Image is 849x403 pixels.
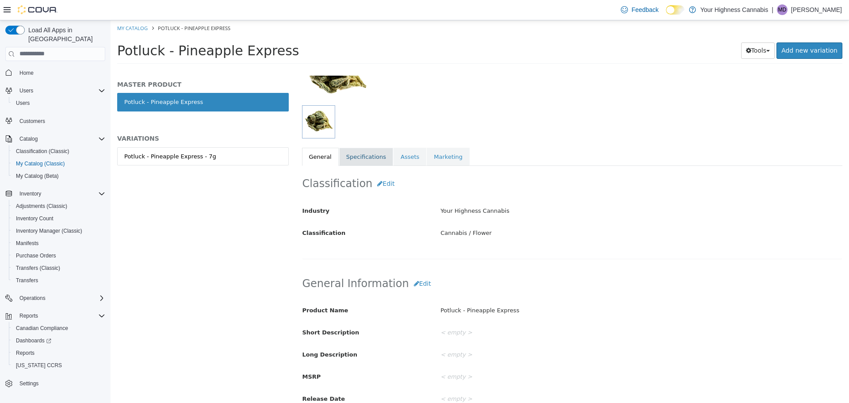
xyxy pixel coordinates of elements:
span: Washington CCRS [12,360,105,371]
div: Your Highness Cannabis [323,183,738,199]
button: Purchase Orders [9,249,109,262]
button: Canadian Compliance [9,322,109,334]
a: Settings [16,378,42,389]
span: Users [19,87,33,94]
div: < empty > [323,327,738,342]
span: Manifests [16,240,38,247]
span: Inventory [19,190,41,197]
span: My Catalog (Classic) [12,158,105,169]
span: Dashboards [12,335,105,346]
span: Reports [12,348,105,358]
span: Long Description [192,331,247,338]
button: Settings [2,377,109,390]
button: Reports [2,310,109,322]
span: Purchase Orders [16,252,56,259]
span: Industry [192,187,219,194]
a: Inventory Manager (Classic) [12,226,86,236]
span: Release Date [192,375,235,382]
button: My Catalog (Classic) [9,157,109,170]
span: Classification [192,209,235,216]
a: Marketing [316,127,359,146]
img: Cova [18,5,57,14]
span: Adjustments (Classic) [12,201,105,211]
span: MD [778,4,787,15]
button: Operations [16,293,49,303]
div: < empty > [323,305,738,320]
input: Dark Mode [666,5,685,15]
a: My Catalog (Classic) [12,158,69,169]
span: Adjustments (Classic) [16,203,67,210]
span: Inventory Manager (Classic) [12,226,105,236]
a: Transfers [12,275,42,286]
a: Feedback [617,1,662,19]
h5: MASTER PRODUCT [7,60,178,68]
span: Transfers [16,277,38,284]
div: Potluck - Pineapple Express [323,283,738,298]
span: Classification (Classic) [16,148,69,155]
div: Cannabis / Flower [323,205,738,221]
span: Transfers (Classic) [12,263,105,273]
button: Adjustments (Classic) [9,200,109,212]
a: Purchase Orders [12,250,60,261]
a: Specifications [229,127,283,146]
span: Inventory Manager (Classic) [16,227,82,234]
p: Your Highness Cannabis [700,4,769,15]
span: Classification (Classic) [12,146,105,157]
a: Canadian Compliance [12,323,72,334]
a: Home [16,68,37,78]
button: [US_STATE] CCRS [9,359,109,372]
span: Short Description [192,309,249,315]
div: Maggie Doucet [777,4,788,15]
span: Settings [19,380,38,387]
span: Catalog [16,134,105,144]
button: My Catalog (Beta) [9,170,109,182]
span: Catalog [19,135,38,142]
span: Operations [16,293,105,303]
span: Settings [16,378,105,389]
a: Dashboards [9,334,109,347]
button: Reports [16,311,42,321]
span: Dashboards [16,337,51,344]
span: Transfers (Classic) [16,265,60,272]
h2: Classification [192,155,732,172]
button: Reports [9,347,109,359]
a: Reports [12,348,38,358]
a: Adjustments (Classic) [12,201,71,211]
button: Tools [631,22,665,38]
div: Potluck - Pineapple Express - 7g [14,132,106,141]
a: Potluck - Pineapple Express [7,73,178,91]
span: My Catalog (Classic) [16,160,65,167]
a: Dashboards [12,335,55,346]
a: Inventory Count [12,213,57,224]
div: < empty > [323,371,738,387]
span: Inventory Count [12,213,105,224]
span: Product Name [192,287,238,293]
span: Manifests [12,238,105,249]
a: My Catalog (Beta) [12,171,62,181]
a: Customers [16,116,49,127]
span: Users [16,85,105,96]
button: Edit [262,155,289,172]
button: Users [9,97,109,109]
button: Inventory [16,188,45,199]
span: Users [16,100,30,107]
span: Inventory [16,188,105,199]
button: Users [2,84,109,97]
span: Load All Apps in [GEOGRAPHIC_DATA] [25,26,105,43]
div: < empty > [323,349,738,365]
span: Transfers [12,275,105,286]
button: Edit [298,255,325,272]
button: Inventory Manager (Classic) [9,225,109,237]
a: Classification (Classic) [12,146,73,157]
span: Feedback [631,5,658,14]
span: Potluck - Pineapple Express [7,23,188,38]
span: Potluck - Pineapple Express [47,4,120,11]
a: [US_STATE] CCRS [12,360,65,371]
button: Inventory [2,188,109,200]
span: Reports [19,312,38,319]
button: Manifests [9,237,109,249]
button: Customers [2,115,109,127]
p: | [772,4,773,15]
h2: General Information [192,255,732,272]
